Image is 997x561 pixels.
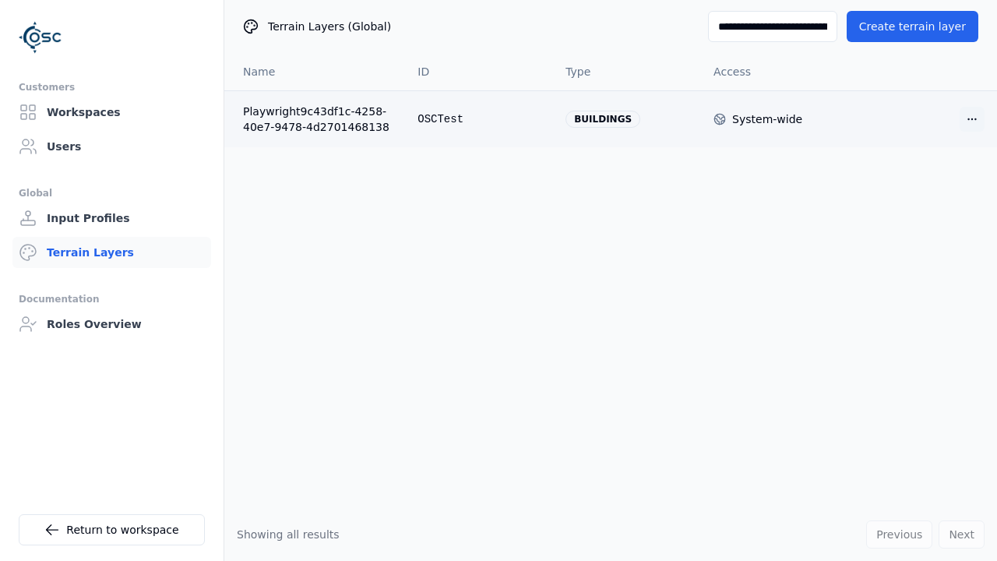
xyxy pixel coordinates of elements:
div: Global [19,184,205,203]
a: Users [12,131,211,162]
span: Terrain Layers (Global) [268,19,391,34]
a: Terrain Layers [12,237,211,268]
div: Customers [19,78,205,97]
a: Roles Overview [12,309,211,340]
a: Input Profiles [12,203,211,234]
button: Create terrain layer [847,11,978,42]
div: OSCTest [417,111,541,127]
th: ID [405,53,553,90]
th: Type [553,53,701,90]
a: Playwright9c43df1c-4258-40e7-9478-4d2701468138 [243,104,393,135]
div: System-wide [732,111,802,127]
img: Logo [19,16,62,59]
div: buildings [565,111,640,128]
a: Return to workspace [19,514,205,545]
div: Documentation [19,290,205,309]
span: Showing all results [237,528,340,541]
th: Access [701,53,849,90]
th: Name [224,53,405,90]
a: Workspaces [12,97,211,128]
